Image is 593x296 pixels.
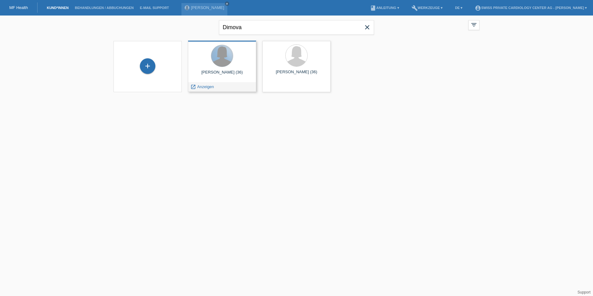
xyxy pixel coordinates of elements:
i: filter_list [470,21,477,28]
div: Kund*in hinzufügen [140,61,155,71]
i: launch [190,84,196,90]
div: [PERSON_NAME] (36) [193,70,251,80]
i: account_circle [475,5,481,11]
a: DE ▾ [452,6,466,10]
i: build [412,5,418,11]
span: Anzeigen [197,84,214,89]
i: book [370,5,376,11]
a: Kund*innen [44,6,72,10]
i: close [363,24,371,31]
a: account_circleSWISS PRIVATE CARDIOLOGY CENTER AG - [PERSON_NAME] ▾ [472,6,590,10]
a: Behandlungen / Abbuchungen [72,6,137,10]
a: MF Health [9,5,28,10]
i: close [225,2,229,5]
a: buildWerkzeuge ▾ [408,6,446,10]
div: [PERSON_NAME] (36) [267,70,326,79]
a: launch Anzeigen [190,84,214,89]
input: Suche... [219,20,374,35]
a: [PERSON_NAME] [191,5,224,10]
a: bookAnleitung ▾ [367,6,402,10]
a: close [225,2,229,6]
a: Support [577,290,591,294]
a: E-Mail Support [137,6,172,10]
